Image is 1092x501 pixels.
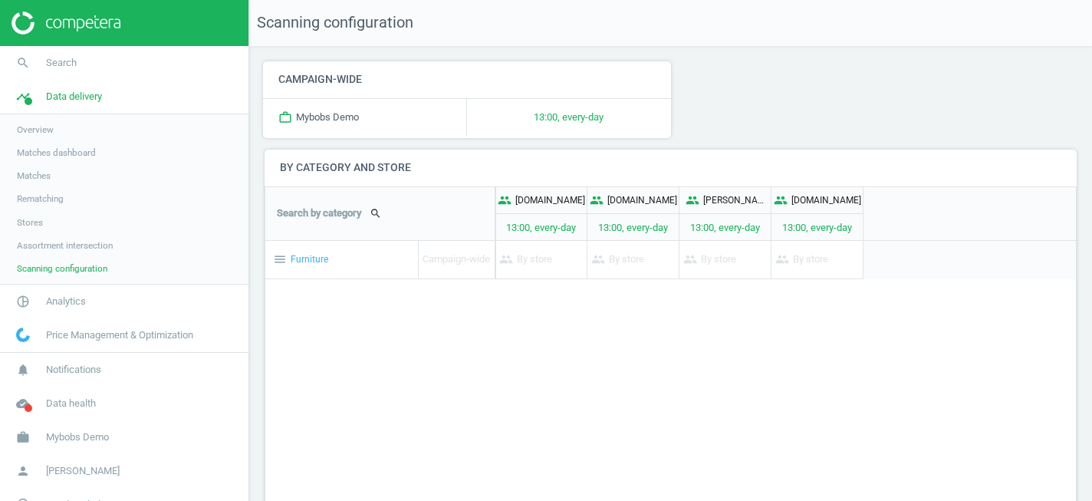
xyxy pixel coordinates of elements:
[8,389,38,418] i: cloud_done
[46,295,86,308] span: Analytics
[265,187,495,240] div: Search by category
[17,262,107,275] span: Scanning configuration
[683,252,701,266] i: people
[273,252,287,266] i: menu
[423,241,490,279] p: Campaign-wide
[679,214,771,241] p: 13:00, every-day
[587,214,679,241] p: 13:00, every-day
[771,214,863,241] p: 13:00, every-day
[46,363,101,377] span: Notifications
[263,61,671,97] h4: Campaign-wide
[46,430,109,444] span: Mybobs Demo
[495,214,587,241] p: 13:00, every-day
[703,194,765,207] p: [PERSON_NAME][DOMAIN_NAME]
[8,457,38,486] i: person
[46,397,96,410] span: Data health
[46,328,193,342] span: Price Management & Optimization
[8,355,38,384] i: notifications
[12,12,120,35] img: ajHJNr6hYgQAAAAASUVORK5CYII=
[249,12,413,34] span: Scanning configuration
[46,90,102,104] span: Data delivery
[591,252,609,266] i: people
[467,99,671,137] p: 13:00, every-day
[8,423,38,452] i: work
[775,252,793,266] i: people
[607,194,677,207] p: [DOMAIN_NAME]
[265,150,1077,186] h4: By category and store
[278,110,296,124] i: work_outline
[791,194,861,207] p: [DOMAIN_NAME]
[17,124,54,136] span: Overview
[17,193,64,205] span: Rematching
[8,82,38,111] i: timeline
[17,170,51,182] span: Matches
[17,239,113,252] span: Assortment intersection
[774,193,788,207] i: people
[775,241,828,279] p: By store
[499,241,552,279] p: By store
[265,241,418,279] div: Furniture
[499,252,517,266] i: people
[16,328,30,342] img: wGWNvw8QSZomAAAAABJRU5ErkJggg==
[8,287,38,316] i: pie_chart_outlined
[361,200,390,226] button: search
[590,193,604,207] i: people
[17,147,96,159] span: Matches dashboard
[515,194,585,207] p: [DOMAIN_NAME]
[8,48,38,77] i: search
[263,99,467,137] div: Mybobs Demo
[17,216,43,229] span: Stores
[46,464,120,478] span: [PERSON_NAME]
[498,193,511,207] i: people
[686,193,699,207] i: people
[46,56,77,70] span: Search
[591,241,644,279] p: By store
[683,241,736,279] p: By store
